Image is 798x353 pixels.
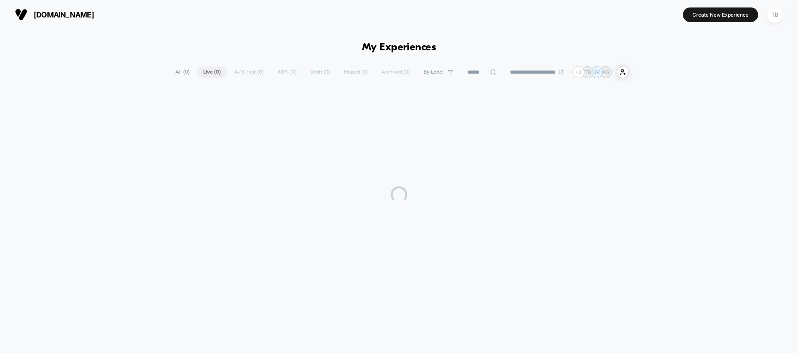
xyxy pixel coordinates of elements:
[594,69,600,75] p: JV
[12,8,96,21] button: [DOMAIN_NAME]
[602,69,609,75] p: AG
[424,69,443,75] span: By Label
[572,66,584,78] div: + 6
[683,7,758,22] button: Create New Experience
[764,6,786,23] button: TB
[15,8,27,21] img: Visually logo
[559,69,564,74] img: end
[767,7,783,23] div: TB
[362,42,436,54] h1: My Experiences
[34,10,94,19] span: [DOMAIN_NAME]
[584,69,591,75] p: TB
[169,67,196,78] span: All ( 0 )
